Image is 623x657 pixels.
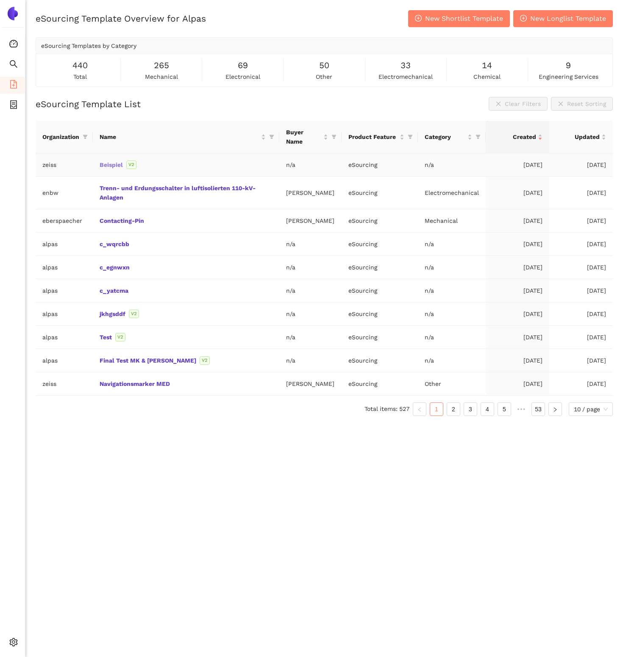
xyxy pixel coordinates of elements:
[36,233,93,256] td: alpas
[100,132,259,141] span: Name
[342,209,418,233] td: eSourcing
[9,97,18,114] span: container
[36,98,141,110] h2: eSourcing Template List
[413,402,426,416] button: left
[549,256,613,279] td: [DATE]
[486,209,549,233] td: [DATE]
[425,13,503,24] span: New Shortlist Template
[400,59,411,72] span: 33
[492,132,536,141] span: Created
[342,302,418,326] td: eSourcing
[549,372,613,396] td: [DATE]
[549,302,613,326] td: [DATE]
[486,349,549,372] td: [DATE]
[238,59,248,72] span: 69
[418,209,486,233] td: Mechanical
[498,403,511,416] a: 5
[378,72,433,81] span: electromechanical
[532,403,545,416] a: 53
[513,10,613,27] button: plus-circleNew Longlist Template
[498,402,511,416] li: 5
[486,256,549,279] td: [DATE]
[319,59,329,72] span: 50
[279,121,342,153] th: this column's title is Buyer Name,this column is sortable
[73,72,87,81] span: total
[9,77,18,94] span: file-add
[566,59,571,72] span: 9
[145,72,178,81] span: mechanical
[464,403,477,416] a: 3
[553,407,558,412] span: right
[279,209,342,233] td: [PERSON_NAME]
[418,372,486,396] td: Other
[574,403,608,416] span: 10 / page
[279,256,342,279] td: n/a
[418,233,486,256] td: n/a
[430,402,443,416] li: 1
[42,132,79,141] span: Organization
[464,402,477,416] li: 3
[36,12,206,25] h2: eSourcing Template Overview for Alpas
[549,209,613,233] td: [DATE]
[36,153,93,177] td: zeiss
[417,407,422,412] span: left
[115,333,125,341] span: V2
[6,7,19,20] img: Logo
[342,121,418,153] th: this column's title is Product Feature,this column is sortable
[549,279,613,302] td: [DATE]
[447,402,460,416] li: 2
[486,279,549,302] td: [DATE]
[330,126,338,148] span: filter
[486,233,549,256] td: [DATE]
[36,302,93,326] td: alpas
[515,402,528,416] li: Next 5 Pages
[476,134,481,139] span: filter
[331,134,337,139] span: filter
[539,72,598,81] span: engineering services
[569,402,613,416] div: Page Size
[364,402,409,416] li: Total items: 527
[36,279,93,302] td: alpas
[548,402,562,416] li: Next Page
[548,402,562,416] button: right
[549,177,613,209] td: [DATE]
[267,130,276,143] span: filter
[342,326,418,349] td: eSourcing
[418,153,486,177] td: n/a
[418,279,486,302] td: n/a
[286,128,322,146] span: Buyer Name
[41,42,136,49] span: eSourcing Templates by Category
[418,326,486,349] td: n/a
[486,326,549,349] td: [DATE]
[551,97,613,111] button: closeReset Sorting
[342,177,418,209] td: eSourcing
[418,177,486,209] td: Electromechanical
[269,134,274,139] span: filter
[81,130,89,143] span: filter
[413,402,426,416] li: Previous Page
[348,132,398,141] span: Product Feature
[36,349,93,372] td: alpas
[154,59,169,72] span: 265
[9,635,18,652] span: setting
[342,233,418,256] td: eSourcing
[415,15,422,23] span: plus-circle
[530,13,606,24] span: New Longlist Template
[515,402,528,416] span: •••
[418,349,486,372] td: n/a
[72,59,88,72] span: 440
[126,161,136,169] span: V2
[36,326,93,349] td: alpas
[36,372,93,396] td: zeiss
[486,177,549,209] td: [DATE]
[279,153,342,177] td: n/a
[279,349,342,372] td: n/a
[481,402,494,416] li: 4
[418,121,486,153] th: this column's title is Category,this column is sortable
[418,256,486,279] td: n/a
[316,72,332,81] span: other
[482,59,492,72] span: 14
[556,132,600,141] span: Updated
[549,121,613,153] th: this column's title is Updated,this column is sortable
[36,256,93,279] td: alpas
